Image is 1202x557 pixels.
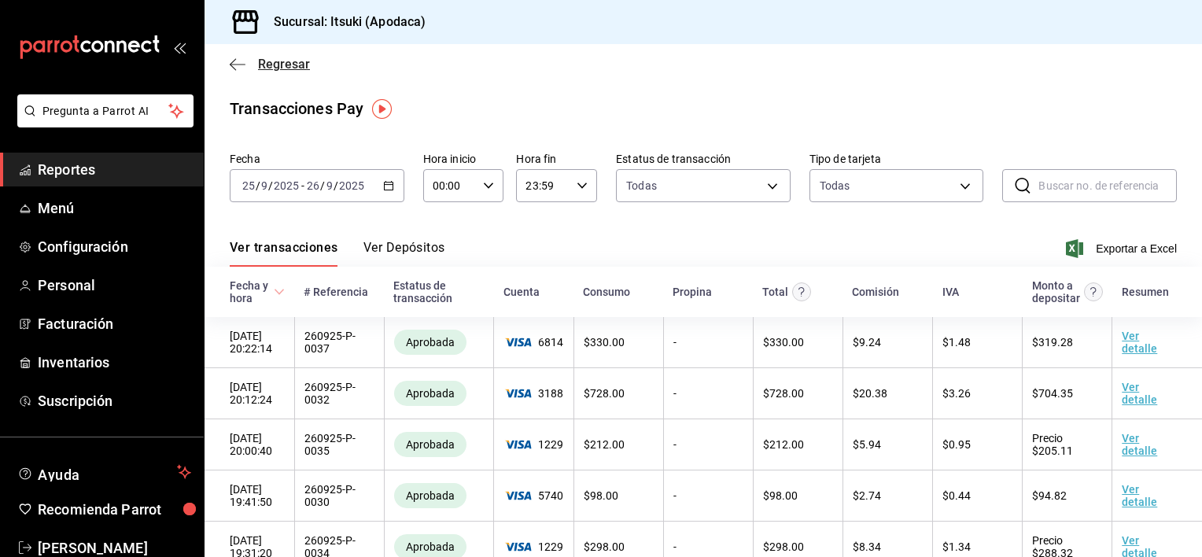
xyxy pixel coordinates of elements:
[338,179,365,192] input: ----
[38,315,113,332] font: Facturación
[942,336,971,349] span: $ 1.48
[763,540,804,553] span: $ 298.00
[663,470,753,522] td: -
[538,387,563,400] font: 3188
[306,179,320,192] input: --
[538,336,563,349] font: 6814
[230,97,363,120] div: Transacciones Pay
[792,282,811,301] svg: Este monto equivale al total pagado por el comensal antes de aplicar Comisión e IVA.
[852,286,899,298] div: Comisión
[763,387,804,400] span: $ 728.00
[294,419,384,470] td: 260925-P-0035
[400,489,461,502] span: Aprobada
[230,279,271,304] div: Fecha y hora
[230,240,445,267] div: Pestañas de navegación
[173,41,186,53] button: open_drawer_menu
[942,286,959,298] div: IVA
[17,94,194,127] button: Pregunta a Parrot AI
[304,286,368,298] div: # Referencia
[663,317,753,368] td: -
[1032,279,1080,304] div: Monto a depositar
[230,279,285,304] span: Fecha y hora
[673,286,712,298] div: Propina
[853,336,881,349] span: $ 9.24
[38,354,109,371] font: Inventarios
[763,438,804,451] span: $ 212.00
[268,179,273,192] span: /
[584,489,618,502] span: $ 98.00
[205,317,294,368] td: [DATE] 20:22:14
[942,438,971,451] span: $ 0.95
[1069,239,1177,258] button: Exportar a Excel
[1122,330,1157,355] a: Ver detalle
[538,489,563,502] font: 5740
[942,540,971,553] span: $ 1.34
[1032,489,1067,502] span: $ 94.82
[394,483,466,508] div: Transacciones cobradas de manera exitosa.
[809,153,984,164] label: Tipo de tarjeta
[1122,483,1157,508] a: Ver detalle
[1032,432,1073,457] span: Precio $205.11
[584,438,625,451] span: $ 212.00
[334,179,338,192] span: /
[423,153,504,164] label: Hora inicio
[626,178,657,194] span: Todas
[942,489,971,502] span: $ 0.44
[42,103,169,120] span: Pregunta a Parrot AI
[261,13,426,31] h3: Sucursal: Itsuki (Apodaca)
[38,200,75,216] font: Menú
[38,540,148,556] font: [PERSON_NAME]
[763,489,798,502] span: $ 98.00
[301,179,304,192] span: -
[294,470,384,522] td: 260925-P-0030
[38,463,171,481] span: Ayuda
[584,387,625,400] span: $ 728.00
[230,57,310,72] button: Regresar
[763,336,804,349] span: $ 330.00
[400,438,461,451] span: Aprobada
[11,114,194,131] a: Pregunta a Parrot AI
[1032,387,1073,400] span: $ 704.35
[230,240,338,256] font: Ver transacciones
[400,540,461,553] span: Aprobada
[663,368,753,419] td: -
[394,381,466,406] div: Transacciones cobradas de manera exitosa.
[230,153,404,164] label: Fecha
[1032,336,1073,349] span: $ 319.28
[38,238,128,255] font: Configuración
[38,393,112,409] font: Suscripción
[363,240,445,267] button: Ver Depósitos
[394,330,466,355] div: Transacciones cobradas de manera exitosa.
[320,179,325,192] span: /
[273,179,300,192] input: ----
[1122,286,1169,298] div: Resumen
[853,387,887,400] span: $ 20.38
[258,57,310,72] span: Regresar
[584,540,625,553] span: $ 298.00
[538,438,563,451] font: 1229
[38,501,161,518] font: Recomienda Parrot
[326,179,334,192] input: --
[853,438,881,451] span: $ 5.94
[372,99,392,119] img: Marcador de información sobre herramientas
[256,179,260,192] span: /
[394,432,466,457] div: Transacciones cobradas de manera exitosa.
[393,279,484,304] div: Estatus de transacción
[853,489,881,502] span: $ 2.74
[400,387,461,400] span: Aprobada
[1122,432,1157,457] a: Ver detalle
[1122,381,1157,406] a: Ver detalle
[400,336,461,349] span: Aprobada
[853,540,881,553] span: $ 8.34
[942,387,971,400] span: $ 3.26
[616,153,791,164] label: Estatus de transacción
[1096,242,1177,255] font: Exportar a Excel
[516,153,597,164] label: Hora fin
[38,161,95,178] font: Reportes
[820,178,850,194] div: Todas
[762,286,788,298] div: Total
[294,368,384,419] td: 260925-P-0032
[242,179,256,192] input: --
[1084,282,1103,301] svg: Este es el monto resultante del total pagado menos comisión e IVA. Esta será la parte que se depo...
